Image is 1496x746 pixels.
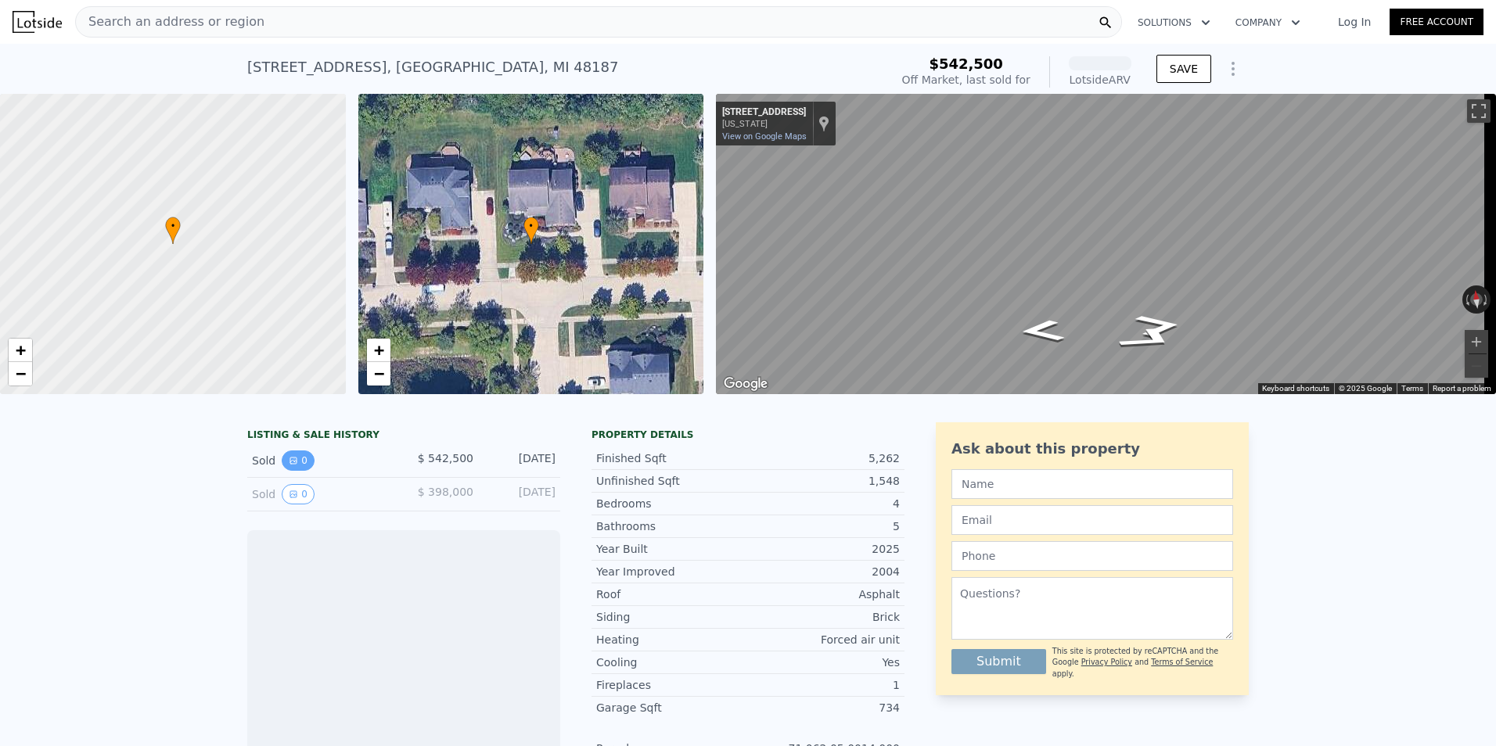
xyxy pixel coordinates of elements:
[165,219,181,233] span: •
[592,429,904,441] div: Property details
[13,11,62,33] img: Lotside
[748,450,900,466] div: 5,262
[1052,646,1233,680] div: This site is protected by reCAPTCHA and the Google and apply.
[951,505,1233,535] input: Email
[523,219,539,233] span: •
[1223,9,1313,37] button: Company
[722,119,806,129] div: [US_STATE]
[418,486,473,498] span: $ 398,000
[929,56,1003,72] span: $542,500
[722,106,806,119] div: [STREET_ADDRESS]
[247,56,618,78] div: [STREET_ADDRESS] , [GEOGRAPHIC_DATA] , MI 48187
[1433,384,1491,393] a: Report a problem
[373,340,383,360] span: +
[596,632,748,647] div: Heating
[1217,53,1249,84] button: Show Options
[951,438,1233,460] div: Ask about this property
[596,586,748,602] div: Roof
[1465,330,1488,353] button: Zoom in
[1462,285,1471,314] button: Rotate counterclockwise
[748,609,900,625] div: Brick
[951,649,1046,674] button: Submit
[1469,285,1483,314] button: Reset the view
[1093,321,1204,358] path: Go Southeast, Balfour
[486,484,556,504] div: [DATE]
[596,473,748,489] div: Unfinished Sqft
[596,518,748,534] div: Bathrooms
[748,632,900,647] div: Forced air unit
[951,469,1233,499] input: Name
[16,340,26,360] span: +
[1262,383,1329,394] button: Keyboard shortcuts
[282,450,315,471] button: View historical data
[748,496,900,511] div: 4
[418,452,473,464] span: $ 542,500
[373,364,383,383] span: −
[1390,9,1483,35] a: Free Account
[748,700,900,716] div: 734
[1125,9,1223,37] button: Solutions
[486,450,556,471] div: [DATE]
[1151,658,1213,666] a: Terms of Service
[1156,55,1211,83] button: SAVE
[523,217,539,244] div: •
[282,484,315,504] button: View historical data
[902,72,1030,88] div: Off Market, last sold for
[720,374,771,394] a: Open this area in Google Maps (opens a new window)
[596,677,748,693] div: Fireplaces
[748,655,900,670] div: Yes
[596,655,748,670] div: Cooling
[1465,354,1488,378] button: Zoom out
[1319,14,1390,30] a: Log In
[367,339,390,362] a: Zoom in
[748,677,900,693] div: 1
[596,541,748,557] div: Year Built
[716,94,1496,394] div: Street View
[247,429,560,444] div: LISTING & SALE HISTORY
[1483,285,1491,314] button: Rotate clockwise
[596,450,748,466] div: Finished Sqft
[1339,384,1392,393] span: © 2025 Google
[9,339,32,362] a: Zoom in
[252,450,391,471] div: Sold
[596,700,748,716] div: Garage Sqft
[722,131,807,142] a: View on Google Maps
[720,374,771,394] img: Google
[748,518,900,534] div: 5
[748,564,900,579] div: 2004
[1401,384,1423,393] a: Terms (opens in new tab)
[367,362,390,386] a: Zoom out
[1001,314,1083,347] path: Go West, Grand Oak Ct
[951,541,1233,571] input: Phone
[1467,99,1491,123] button: Toggle fullscreen view
[596,564,748,579] div: Year Improved
[818,115,829,132] a: Show location on map
[76,13,264,31] span: Search an address or region
[748,541,900,557] div: 2025
[748,586,900,602] div: Asphalt
[716,94,1496,394] div: Map
[596,609,748,625] div: Siding
[1081,658,1132,666] a: Privacy Policy
[16,364,26,383] span: −
[1069,72,1131,88] div: Lotside ARV
[748,473,900,489] div: 1,548
[596,496,748,511] div: Bedrooms
[9,362,32,386] a: Zoom out
[252,484,391,504] div: Sold
[165,217,181,244] div: •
